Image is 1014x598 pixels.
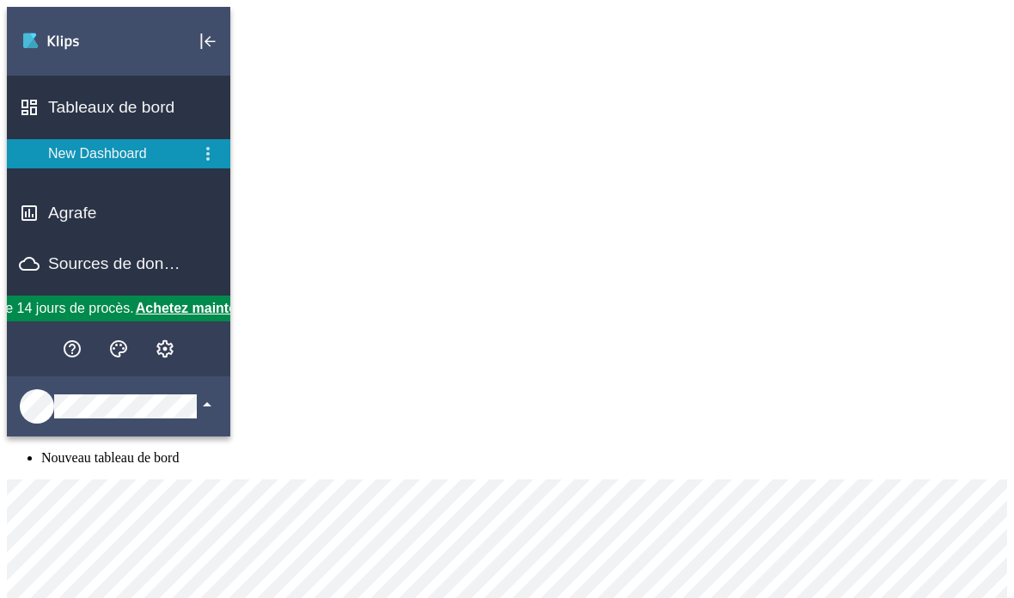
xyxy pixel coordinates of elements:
[48,146,192,162] div: New Dashboard
[41,450,179,465] font: Nouveau tableau de bord
[108,339,129,359] svg: Thèmes
[136,301,266,315] font: Achetez maintenant
[7,88,230,126] div: Tableaux de bord
[193,27,223,56] div: Effondrement
[48,98,174,116] font: Tableaux de bord
[21,27,142,55] img: Logo des clips Klipfolio
[7,194,230,232] div: Agrafe
[7,376,230,436] div: Compte Klipfolio
[21,27,142,55] div: Accéder aux tableaux de bord
[41,450,1007,466] li: Nouveau tableau de bord
[104,334,133,363] div: Thèmes
[58,334,87,363] div: Aide
[7,245,230,283] div: Sources de données
[7,139,230,168] div: New Dashboard
[48,254,199,272] font: Sources de données
[7,7,230,436] div: Menu principal
[198,143,218,164] div: Menu
[150,334,180,363] div: Compte et paramètres
[48,204,97,222] font: Agrafe
[198,143,218,164] div: Dashboard menu
[196,142,220,166] div: Menu
[155,339,175,359] svg: Compte et paramètres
